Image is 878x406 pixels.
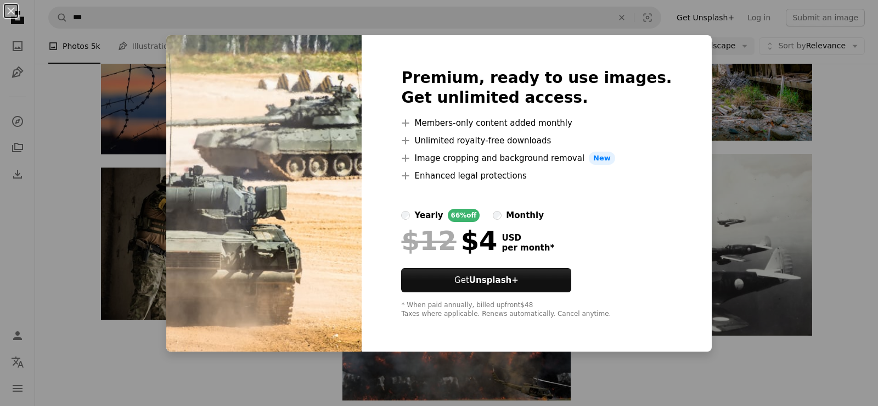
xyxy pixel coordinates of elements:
img: premium_photo-1661883619516-b1475e23885b [166,35,362,352]
div: 66% off [448,209,480,222]
li: Unlimited royalty-free downloads [401,134,672,147]
input: yearly66%off [401,211,410,220]
strong: Unsplash+ [469,275,519,285]
span: USD [502,233,554,243]
input: monthly [493,211,502,220]
div: yearly [414,209,443,222]
h2: Premium, ready to use images. Get unlimited access. [401,68,672,108]
div: $4 [401,226,497,255]
li: Enhanced legal protections [401,169,672,182]
span: $12 [401,226,456,255]
div: monthly [506,209,544,222]
li: Image cropping and background removal [401,152,672,165]
span: per month * [502,243,554,253]
span: New [589,152,615,165]
div: * When paid annually, billed upfront $48 Taxes where applicable. Renews automatically. Cancel any... [401,301,672,319]
li: Members-only content added monthly [401,116,672,130]
button: GetUnsplash+ [401,268,571,292]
